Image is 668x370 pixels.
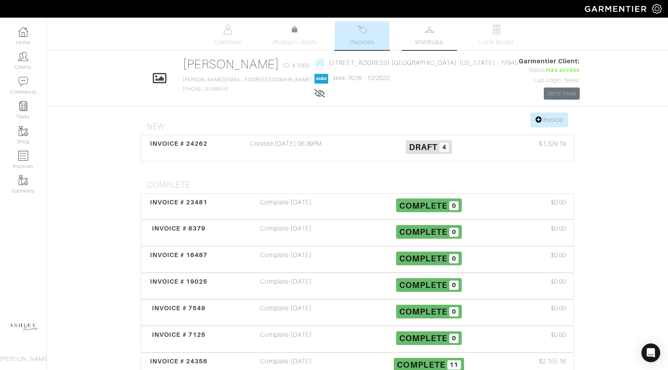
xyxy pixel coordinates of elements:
img: garments-icon-b7da505a4dc4fd61783c78ac3ca0ef83fa9d6f193b1c9dc38574b1d14d53ca28.png [18,175,28,185]
span: $0.00 [551,277,566,286]
span: INVOICE # 24356 [150,357,208,365]
img: gear-icon-white-bd11855cb880d31180b6d7d6211b90ccbf57a29d726f0c71d8c61bd08dd39cc2.png [652,4,662,14]
a: INVOICE # 7549 Complete [DATE] Complete 0 $0.00 [141,299,574,326]
div: Complete [DATE] [214,224,357,242]
span: $0.00 [551,330,566,340]
span: 0 [449,281,459,290]
span: Has access [546,66,580,75]
div: Status: [519,66,580,75]
span: ID: #1668 [283,61,310,70]
div: Complete [DATE] [214,304,357,322]
span: 0 [449,228,459,237]
img: wardrobe-487a4870c1b7c33e795ec22d11cfc2ed9d08956e64fb3008fe2437562e282088.svg [425,25,434,34]
img: orders-27d20c2124de7fd6de4e0e44c1d41de31381a507db9b33961299e4e07d508b8c.svg [357,25,367,34]
a: xxxx-7016 - 12/2022 [333,75,390,82]
span: INVOICE # 7549 [152,304,205,312]
a: INVOICE # 16487 Complete [DATE] Complete 0 $0.00 [141,246,574,273]
img: american_express-1200034d2e149cdf2cc7894a33a747db654cf6f8355cb502592f1d228b2ac700.png [314,74,328,84]
a: Overview [200,21,255,50]
a: [PERSON_NAME][EMAIL_ADDRESS][DOMAIN_NAME] [183,77,312,82]
img: basicinfo-40fd8af6dae0f16599ec9e87c0ef1c0a1fdea2edbe929e3d69a839185d80c458.svg [223,25,233,34]
span: 4 [439,143,449,152]
span: 0 [449,201,459,211]
span: Complete [399,254,447,263]
a: INVOICE # 24262 Created [DATE] 06:39PM Draft 4 $1,329.19 [141,135,574,161]
span: Complete [399,227,447,237]
span: INVOICE # 19025 [150,278,208,285]
div: Complete [DATE] [214,330,357,348]
span: 0 [449,334,459,343]
span: $0.00 [551,304,566,313]
span: 0 [449,307,459,316]
span: INVOICE # 16487 [150,251,208,259]
div: Open Intercom Messenger [641,343,660,362]
span: Overview [214,38,241,47]
span: $1,329.19 [539,139,566,148]
span: 11 [447,360,461,370]
span: Draft [409,142,438,152]
a: INVOICE # 19025 Complete [DATE] Complete 0 $0.00 [141,273,574,299]
span: Product Library [273,38,317,47]
div: Last Login: Never [519,76,580,85]
span: 0 [449,254,459,263]
img: garmentier-logo-header-white-b43fb05a5012e4ada735d5af1a66efaba907eab6374d6393d1fbf88cb4ef424d.png [581,2,652,16]
a: Invoice [530,113,568,127]
a: Invoices [335,21,389,50]
img: orders-icon-0abe47150d42831381b5fb84f609e132dff9fe21cb692f30cb5eec754e2cba89.png [18,151,28,161]
span: Complete [399,280,447,290]
div: Created [DATE] 06:39PM [214,139,357,157]
span: $0.00 [551,250,566,260]
span: $2,155.16 [539,357,566,366]
span: Complete [399,200,447,210]
img: comment-icon-a0a6a9ef722e966f86d9cbdc48e553b5cf19dbc54f86b18d962a5391bc8f6eb6.png [18,77,28,86]
a: Send Invite [544,88,580,100]
img: garments-icon-b7da505a4dc4fd61783c78ac3ca0ef83fa9d6f193b1c9dc38574b1d14d53ca28.png [18,126,28,136]
a: [STREET_ADDRESS] [GEOGRAPHIC_DATA], [US_STATE] - 77845 [314,58,518,68]
a: INVOICE # 8379 Complete [DATE] Complete 0 $0.00 [141,220,574,246]
h4: Complete [147,180,574,190]
a: Wardrobe [402,21,457,50]
span: $0.00 [551,198,566,207]
span: [PHONE_NUMBER] [183,77,312,92]
img: reminder-icon-8004d30b9f0a5d33ae49ab947aed9ed385cf756f9e5892f1edd6e32f2345188e.png [18,101,28,111]
a: Product Library [268,25,322,47]
div: Complete [DATE] [214,198,357,216]
span: Complete [397,360,445,370]
div: Complete [DATE] [214,250,357,268]
span: Complete [399,333,447,343]
span: INVOICE # 24262 [150,140,208,147]
h4: New [147,122,574,132]
a: INVOICE # 23481 Complete [DATE] Complete 0 $0.00 [141,193,574,220]
img: dashboard-icon-dbcd8f5a0b271acd01030246c82b418ddd0df26cd7fceb0bd07c9910d44c42f6.png [18,27,28,37]
img: clients-icon-6bae9207a08558b7cb47a8932f037763ab4055f8c8b6bfacd5dc20c3e0201464.png [18,52,28,61]
span: Garmentier Client: [519,57,580,66]
span: [STREET_ADDRESS] [GEOGRAPHIC_DATA], [US_STATE] - 77845 [329,59,518,66]
span: Wardrobe [415,38,443,47]
span: $0.00 [551,224,566,233]
span: INVOICE # 8379 [152,225,205,232]
a: Look Books [469,21,524,50]
a: INVOICE # 7125 Complete [DATE] Complete 0 $0.00 [141,326,574,352]
span: INVOICE # 23481 [150,198,208,206]
span: Complete [399,307,447,316]
span: Invoices [350,38,374,47]
span: Look Books [479,38,514,47]
a: [PERSON_NAME] [183,57,279,71]
div: Complete [DATE] [214,277,357,295]
img: todo-9ac3debb85659649dc8f770b8b6100bb5dab4b48dedcbae339e5042a72dfd3cc.svg [492,25,502,34]
span: INVOICE # 7125 [152,331,205,338]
